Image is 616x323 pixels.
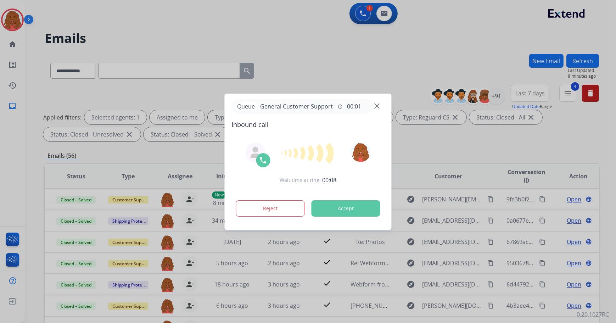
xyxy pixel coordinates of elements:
span: General Customer Support [258,102,336,111]
img: close-button [374,103,380,108]
img: call-icon [259,156,268,165]
p: 0.20.1027RC [577,310,609,319]
span: Inbound call [232,119,385,129]
span: Wait time at ring: [280,177,321,184]
span: 00:08 [322,176,336,184]
span: 00:01 [347,102,362,111]
button: Reject [236,200,305,217]
mat-icon: timer [337,104,343,109]
p: Queue [235,102,258,111]
img: avatar [351,142,370,162]
button: Accept [312,200,380,217]
img: agent-avatar [250,147,261,158]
